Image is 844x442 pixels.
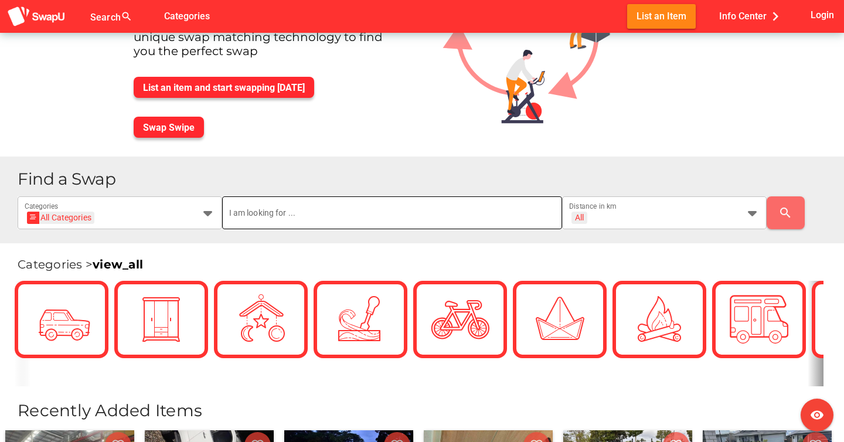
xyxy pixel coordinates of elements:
[575,212,584,223] div: All
[93,257,143,271] a: view_all
[637,8,686,24] span: List an Item
[143,122,195,133] span: Swap Swipe
[134,77,314,98] button: List an item and start swapping [DATE]
[719,6,784,26] span: Info Center
[134,117,204,138] button: Swap Swipe
[124,16,415,67] div: Australia's best online swap meet. We use unique swap matching technology to find you the perfect...
[143,82,305,93] span: List an item and start swapping [DATE]
[811,7,834,23] span: Login
[767,8,784,25] i: chevron_right
[18,171,835,188] h1: Find a Swap
[155,4,219,28] button: Categories
[229,196,556,229] input: I am looking for ...
[30,212,91,224] div: All Categories
[810,408,824,422] i: visibility
[147,9,161,23] i: false
[164,6,210,26] span: Categories
[18,257,143,271] span: Categories >
[18,400,202,420] span: Recently Added Items
[155,10,219,21] a: Categories
[627,4,696,28] button: List an Item
[7,6,66,28] img: aSD8y5uGLpzPJLYTcYcjNu3laj1c05W5KWf0Ds+Za8uybjssssuu+yyyy677LKX2n+PWMSDJ9a87AAAAABJRU5ErkJggg==
[778,206,792,220] i: search
[808,4,837,26] button: Login
[710,4,794,28] button: Info Center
